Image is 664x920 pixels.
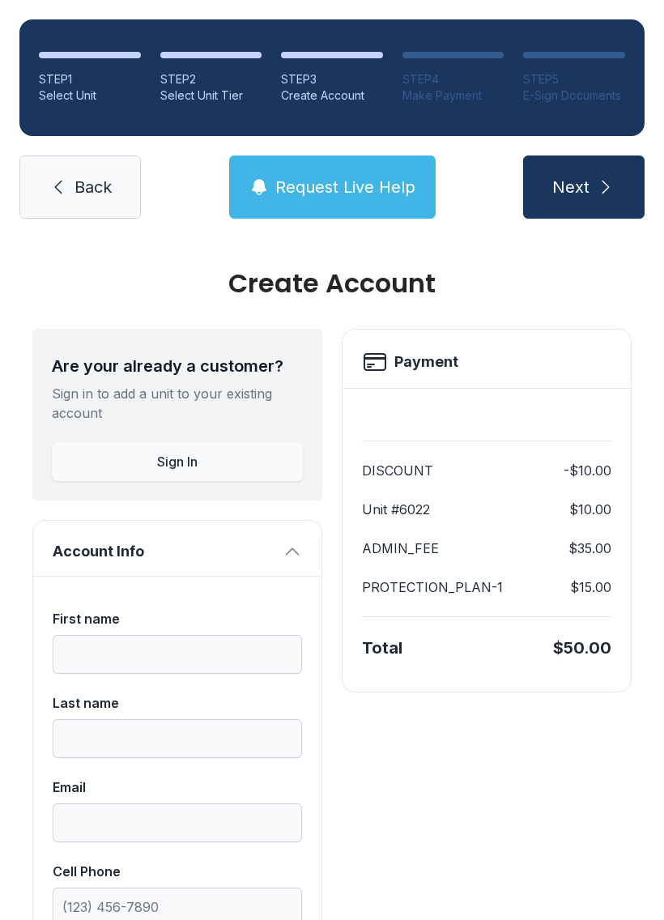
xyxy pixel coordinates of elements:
div: STEP 2 [160,71,262,87]
div: Create Account [281,87,383,104]
dt: ADMIN_FEE [362,539,439,558]
div: E-Sign Documents [523,87,625,104]
dd: $15.00 [570,577,611,597]
button: Account Info [33,521,321,576]
div: Are your already a customer? [52,355,303,377]
h2: Payment [394,351,458,373]
div: STEP 5 [523,71,625,87]
div: Cell Phone [53,862,302,881]
input: Email [53,803,302,842]
div: Email [53,777,302,797]
div: Total [362,637,402,659]
dd: $10.00 [569,500,611,519]
dt: DISCOUNT [362,461,433,480]
span: Back [74,176,112,198]
span: Next [552,176,590,198]
span: Account Info [53,540,276,563]
div: Make Payment [402,87,504,104]
div: First name [53,609,302,628]
div: Select Unit [39,87,141,104]
div: STEP 3 [281,71,383,87]
span: Request Live Help [275,176,415,198]
div: Create Account [32,270,632,296]
dt: PROTECTION_PLAN-1 [362,577,503,597]
dd: -$10.00 [564,461,611,480]
span: Sign In [157,452,198,471]
dd: $35.00 [568,539,611,558]
input: First name [53,635,302,674]
div: Select Unit Tier [160,87,262,104]
div: Sign in to add a unit to your existing account [52,384,303,423]
div: STEP 4 [402,71,504,87]
input: Last name [53,719,302,758]
dt: Unit #6022 [362,500,430,519]
div: Last name [53,693,302,713]
div: STEP 1 [39,71,141,87]
div: $50.00 [553,637,611,659]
